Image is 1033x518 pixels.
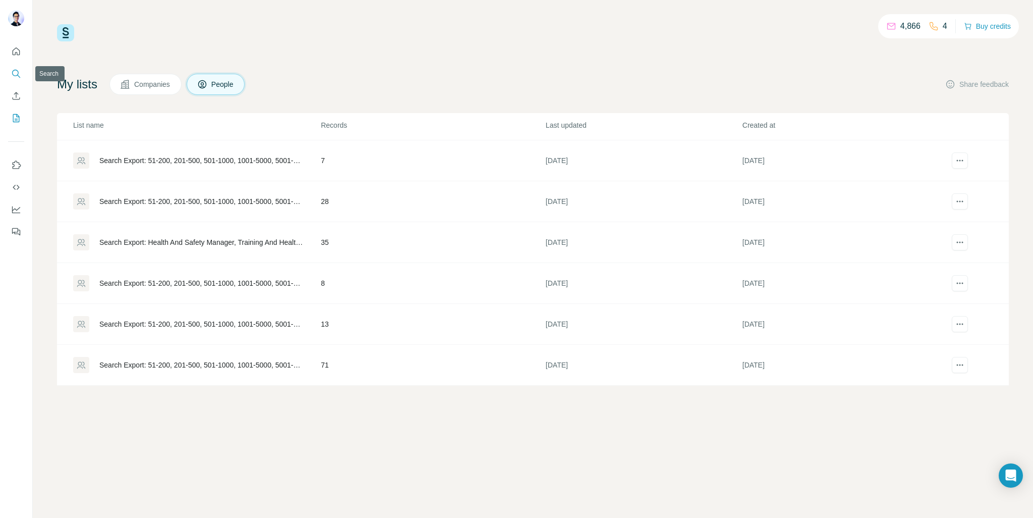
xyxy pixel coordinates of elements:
[321,120,545,130] p: Records
[99,319,304,329] div: Search Export: 51-200, 201-500, 501-1000, 1001-5000, 5001-10,000, 10,000+, National Training And ...
[742,386,939,427] td: [DATE]
[964,19,1011,33] button: Buy credits
[8,87,24,105] button: Enrich CSV
[8,65,24,83] button: Search
[99,237,304,247] div: Search Export: Health And Safety Manager, Training And Health & Safety, Chief People Officer, Hea...
[742,181,939,222] td: [DATE]
[546,120,741,130] p: Last updated
[99,196,304,206] div: Search Export: 51-200, 201-500, 501-1000, 1001-5000, 5001-10,000, 10,000+, National Training And ...
[900,20,921,32] p: 4,866
[952,234,968,250] button: actions
[99,156,304,166] div: Search Export: 51-200, 201-500, 501-1000, 1001-5000, 5001-10,000, 10,000+, National Training And ...
[8,109,24,127] button: My lists
[952,193,968,210] button: actions
[8,10,24,26] img: Avatar
[742,222,939,263] td: [DATE]
[545,386,742,427] td: [DATE]
[999,463,1023,488] div: Open Intercom Messenger
[57,24,74,41] img: Surfe Logo
[99,360,304,370] div: Search Export: 51-200, 201-500, 501-1000, 1001-5000, 5001-10,000, 10,000+, National Training And ...
[545,140,742,181] td: [DATE]
[545,181,742,222] td: [DATE]
[545,222,742,263] td: [DATE]
[952,275,968,291] button: actions
[742,345,939,386] td: [DATE]
[943,20,947,32] p: 4
[73,120,320,130] p: List name
[545,304,742,345] td: [DATE]
[99,278,304,288] div: Search Export: 51-200, 201-500, 501-1000, 1001-5000, 5001-10,000, 10,000+, National Training And ...
[57,76,97,92] h4: My lists
[211,79,235,89] span: People
[134,79,171,89] span: Companies
[952,316,968,332] button: actions
[8,223,24,241] button: Feedback
[320,386,545,427] td: 8
[320,140,545,181] td: 7
[8,200,24,219] button: Dashboard
[8,156,24,174] button: Use Surfe on LinkedIn
[742,140,939,181] td: [DATE]
[320,304,545,345] td: 13
[320,222,545,263] td: 35
[742,120,938,130] p: Created at
[8,42,24,61] button: Quick start
[8,178,24,196] button: Use Surfe API
[742,304,939,345] td: [DATE]
[320,263,545,304] td: 8
[742,263,939,304] td: [DATE]
[320,181,545,222] td: 28
[952,152,968,169] button: actions
[320,345,545,386] td: 71
[945,79,1009,89] button: Share feedback
[952,357,968,373] button: actions
[545,263,742,304] td: [DATE]
[545,345,742,386] td: [DATE]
